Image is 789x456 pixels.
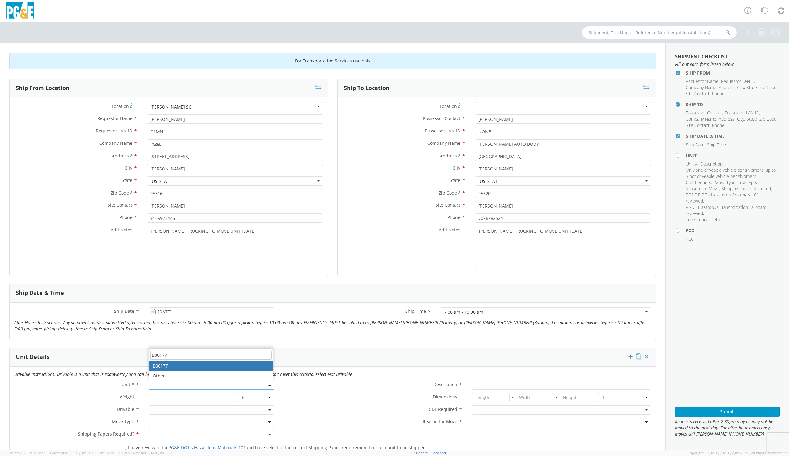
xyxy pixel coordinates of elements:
span: Fill out each form listed below [675,61,780,67]
span: Requestor Name [97,115,132,121]
span: Site Contact [686,122,710,128]
button: Submit [675,407,780,417]
span: Phone [119,214,132,220]
li: , [686,161,699,167]
span: Site Contact [686,91,710,97]
li: , [725,110,760,116]
h4: Ship From [686,71,780,75]
span: Address [440,153,457,159]
span: CDL Required [429,406,457,412]
h4: Unit [686,153,780,158]
h3: Unit Details [16,354,49,360]
a: Feedback [432,450,447,455]
a: Support [414,450,428,455]
span: Description [433,381,457,387]
h4: PCC [686,228,780,233]
span: Move Type [715,179,736,185]
li: , [738,179,757,186]
span: State [450,177,460,183]
span: Requestor Name [686,78,719,84]
span: Weight [120,394,134,400]
a: PG&E DOT's Hazardous Materials 101 [168,445,246,450]
span: Phone [712,91,724,97]
span: Location [440,103,457,109]
span: Zip Code [759,84,777,90]
li: , [686,110,723,116]
i: Drivable Instructions: Drivable is a unit that is roadworthy and can be driven over the road by a... [14,371,352,377]
span: City [737,116,744,122]
span: Address [112,153,129,159]
input: I have reviewed thePG&E DOT's Hazardous Materials 101and have selected the correct Shipping Paper... [122,446,126,450]
li: , [686,122,710,128]
div: 7:00 am - 10:00 am [444,309,483,315]
span: Address [719,116,735,122]
span: Ship Date [114,308,134,314]
span: Ship Time [405,308,426,314]
span: Location [112,103,129,109]
span: Tow Type [738,179,756,185]
strong: Shipment Checklist [675,53,727,60]
span: Only one driveable vehicle per shipment, up to 3 not driveable vehicle per shipment [686,167,776,179]
input: Width [516,393,553,402]
span: Site Contact [436,202,460,208]
li: , [686,142,706,148]
li: , [747,116,758,122]
span: Server: 2025.18.0-a0edd1917ac [7,450,94,455]
h4: Ship To [686,102,780,107]
li: , [686,192,778,204]
li: , [719,116,736,122]
span: Company Name [686,84,716,90]
span: Ship Date [686,142,705,148]
span: Possessor Contact [686,110,722,116]
li: , [686,167,778,179]
span: PG&E Hazardous Transportation Tailboard reviewed [686,204,766,216]
li: , [700,161,723,167]
div: [US_STATE] [150,178,173,184]
div: For Transportation Services use only [9,53,656,69]
span: Possessor Contact [423,115,460,121]
span: Company Name [686,116,716,122]
span: I have reviewed the and have selected the correct Shipping Paper requirement for each unit to be ... [128,445,427,450]
span: Phone [447,214,460,220]
span: Requests received after 2:30pm may or may not be moved to the next day. For after hour emergency ... [675,419,780,437]
li: , [737,84,745,91]
span: Possessor LAN ID [425,128,460,134]
span: PCC [686,236,694,242]
li: , [722,186,772,192]
li: , [759,116,778,122]
span: Dimensions [433,394,457,400]
span: Copyright © [DATE]-[DATE] Agistix Inc., All Rights Reserved [688,450,782,455]
span: Description [700,161,723,167]
span: Requestor LAN ID [96,128,132,134]
span: Address [719,84,735,90]
li: , [686,204,778,217]
li: B80177 [149,361,273,371]
span: Time Critical Details [686,217,724,222]
span: Zip Code [439,190,457,196]
li: , [686,91,710,97]
li: , [686,179,713,186]
span: Shipping Papers Required? [78,431,134,437]
input: Length [472,393,510,402]
li: , [759,84,778,91]
span: X [510,393,516,402]
img: pge-logo-06675f144f4cfa6a6814.png [5,2,36,20]
span: State [122,177,132,183]
li: , [686,186,720,192]
input: Shipment, Tracking or Reference Number (at least 4 chars) [582,26,737,39]
span: City [737,84,744,90]
li: , [715,179,736,186]
li: , [747,84,758,91]
span: PG&E DOT's Hazardous Materials 101 reviewed [686,192,759,204]
i: After Hours Instructions: Any shipment request submitted after normal business hours (7:00 am - 5... [14,320,646,332]
span: Client: 2025.18.0-0e69584 [95,450,173,455]
span: master, [DATE] 08:10:29 [135,450,173,455]
span: State [747,84,757,90]
span: Reason for Move [423,419,457,424]
li: , [737,116,745,122]
li: Other [149,371,273,381]
span: Unit # [686,161,698,167]
span: Site Contact [108,202,132,208]
span: Drivable [117,406,134,412]
span: Company Name [427,140,460,146]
